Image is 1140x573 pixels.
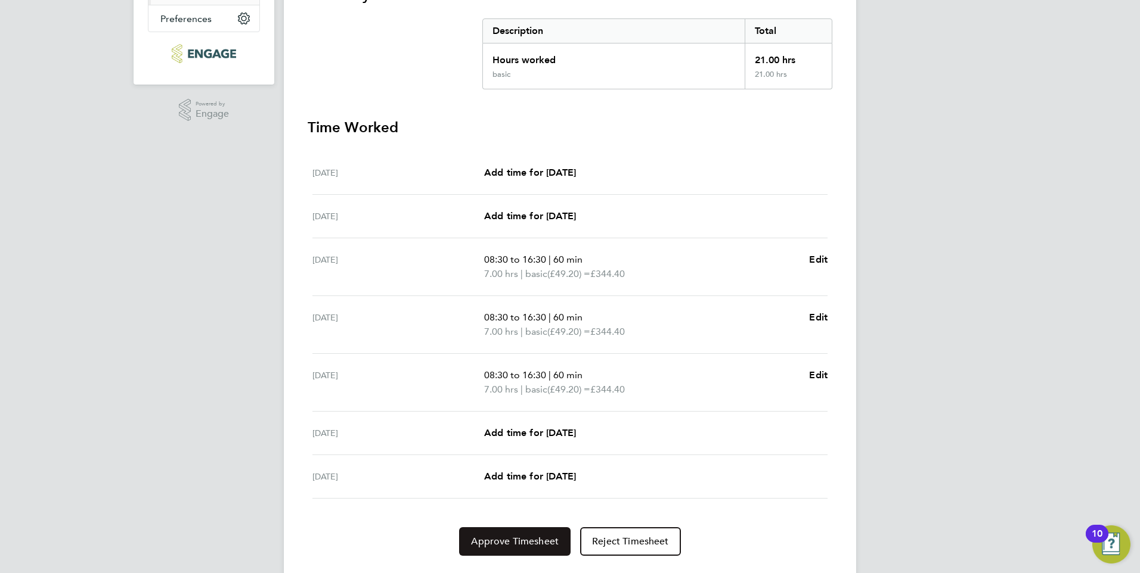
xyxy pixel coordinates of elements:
[1092,525,1130,563] button: Open Resource Center, 10 new notifications
[484,471,576,482] span: Add time for [DATE]
[484,254,546,265] span: 08:30 to 16:30
[484,312,546,323] span: 08:30 to 16:30
[525,382,547,397] span: basic
[809,368,828,382] a: Edit
[521,384,523,395] span: |
[484,369,546,381] span: 08:30 to 16:30
[482,18,832,89] div: Summary
[492,70,510,79] div: basic
[809,253,828,267] a: Edit
[809,310,828,325] a: Edit
[484,326,518,337] span: 7.00 hrs
[483,19,745,43] div: Description
[312,368,484,397] div: [DATE]
[312,469,484,484] div: [DATE]
[312,310,484,339] div: [DATE]
[553,369,583,381] span: 60 min
[308,118,832,137] h3: Time Worked
[553,254,583,265] span: 60 min
[547,268,590,279] span: (£49.20) =
[148,44,260,63] a: Go to home page
[484,426,576,440] a: Add time for [DATE]
[809,369,828,381] span: Edit
[592,535,669,547] span: Reject Timesheet
[745,19,832,43] div: Total
[196,109,229,119] span: Engage
[312,253,484,281] div: [DATE]
[484,167,576,178] span: Add time for [DATE]
[549,369,551,381] span: |
[172,44,236,63] img: ncclondon-logo-retina.png
[1092,534,1102,549] div: 10
[549,254,551,265] span: |
[160,13,212,24] span: Preferences
[312,426,484,440] div: [DATE]
[590,326,625,337] span: £344.40
[525,267,547,281] span: basic
[547,384,590,395] span: (£49.20) =
[484,268,518,279] span: 7.00 hrs
[521,268,523,279] span: |
[484,210,576,222] span: Add time for [DATE]
[196,99,229,109] span: Powered by
[521,326,523,337] span: |
[809,254,828,265] span: Edit
[459,527,571,556] button: Approve Timesheet
[484,427,576,438] span: Add time for [DATE]
[484,166,576,180] a: Add time for [DATE]
[590,384,625,395] span: £344.40
[471,535,559,547] span: Approve Timesheet
[312,209,484,223] div: [DATE]
[179,99,230,122] a: Powered byEngage
[745,43,832,70] div: 21.00 hrs
[809,312,828,323] span: Edit
[483,43,745,70] div: Hours worked
[312,166,484,180] div: [DATE]
[525,325,547,339] span: basic
[553,312,583,323] span: 60 min
[547,326,590,337] span: (£49.20) =
[590,268,625,279] span: £344.40
[148,5,259,32] button: Preferences
[580,527,681,556] button: Reject Timesheet
[484,209,576,223] a: Add time for [DATE]
[484,384,518,395] span: 7.00 hrs
[745,70,832,89] div: 21.00 hrs
[484,469,576,484] a: Add time for [DATE]
[549,312,551,323] span: |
